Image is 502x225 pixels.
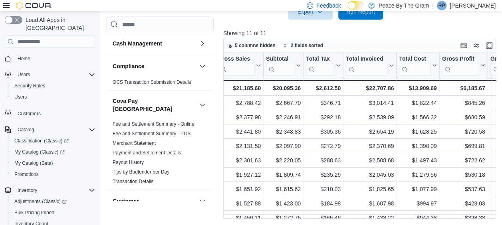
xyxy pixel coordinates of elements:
div: $2,370.69 [346,141,394,151]
span: Export [293,4,328,20]
p: Showing 11 of 11 [223,29,499,37]
span: RP [439,1,445,10]
div: $2,654.19 [346,127,394,136]
div: $1,279.56 [399,170,437,180]
div: $1,527.88 [218,199,261,208]
span: Adjustments (Classic) [11,197,95,206]
a: Transaction Details [113,179,153,184]
span: My Catalog (Classic) [11,147,95,157]
div: $20,095.36 [266,83,301,93]
div: Total Invoiced [346,55,387,76]
div: $994.97 [399,199,437,208]
button: Home [2,53,98,64]
div: $2,539.09 [346,112,394,122]
div: $2,301.63 [218,156,261,165]
div: $1,607.98 [346,199,394,208]
div: $1,651.92 [218,184,261,194]
span: Promotions [14,171,39,178]
button: Users [14,70,33,79]
div: $2,667.70 [266,98,301,108]
a: Merchant Statement [113,140,156,146]
div: $537.63 [442,184,485,194]
div: Gross Profit [442,55,478,63]
button: Export [288,4,333,20]
div: $13,909.69 [399,83,437,93]
button: Catalog [2,124,98,135]
a: Classification (Classic) [11,136,72,146]
div: $2,508.68 [346,156,394,165]
span: Promotions [11,170,95,179]
a: Promotions [11,170,42,179]
div: $2,788.42 [218,98,261,108]
a: Payment and Settlement Details [113,150,181,156]
div: $2,246.91 [266,112,301,122]
button: 5 columns hidden [224,41,279,50]
a: Adjustments (Classic) [11,197,70,206]
div: Cova Pay [GEOGRAPHIC_DATA] [106,119,214,189]
div: $1,438.22 [346,213,394,223]
button: Subtotal [266,55,301,76]
a: My Catalog (Beta) [11,158,56,168]
div: $944.38 [399,213,437,223]
div: $1,927.12 [218,170,261,180]
div: $2,612.50 [306,83,341,93]
div: $845.26 [442,98,485,108]
span: My Catalog (Classic) [14,149,65,155]
div: Gross Profit [442,55,478,76]
span: Inventory [18,187,37,193]
div: $1,825.65 [346,184,394,194]
div: Total Cost [399,55,430,63]
h3: Cash Management [113,39,162,47]
div: $1,398.09 [399,141,437,151]
div: $2,131.50 [218,141,261,151]
p: | [432,1,434,10]
div: $1,566.32 [399,112,437,122]
span: Security Roles [14,83,45,89]
div: $530.18 [442,170,485,180]
span: Customers [18,111,41,117]
div: $210.03 [306,184,341,194]
div: $235.29 [306,170,341,180]
h3: Customer [113,197,139,205]
a: Payout History [113,160,144,165]
div: $1,450.11 [218,213,261,223]
h3: Compliance [113,62,144,70]
span: Users [18,71,30,78]
div: $6,185.67 [442,83,485,93]
span: Feedback [316,2,341,10]
div: Rob Pranger [437,1,446,10]
button: 2 fields sorted [280,41,326,50]
a: My Catalog (Classic) [11,147,68,157]
span: 2 fields sorted [291,42,323,49]
a: Security Roles [11,81,48,91]
div: Compliance [106,77,214,90]
div: $1,615.62 [266,184,301,194]
a: Classification (Classic) [8,135,98,146]
div: $722.62 [442,156,485,165]
div: Subtotal [266,55,294,63]
button: Gross Profit [442,55,485,76]
div: $22,707.86 [346,83,394,93]
div: $720.58 [442,127,485,136]
div: $2,097.90 [266,141,301,151]
span: Users [11,92,95,102]
p: Peace By The Gram [379,1,429,10]
button: Keyboard shortcuts [459,41,468,50]
button: Total Tax [306,55,341,76]
button: Inventory [14,186,40,195]
div: $165.46 [306,213,341,223]
span: Catalog [14,125,95,134]
div: Gross Sales [218,55,254,76]
div: $2,348.83 [266,127,301,136]
a: Fee and Settlement Summary - Online [113,121,194,127]
a: Bulk Pricing Import [11,208,58,217]
div: Total Cost [399,55,430,76]
span: Users [14,94,27,100]
div: Total Tax [306,55,334,76]
button: Compliance [198,61,207,71]
div: $2,045.03 [346,170,394,180]
div: $328.38 [442,213,485,223]
button: Security Roles [8,80,98,91]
